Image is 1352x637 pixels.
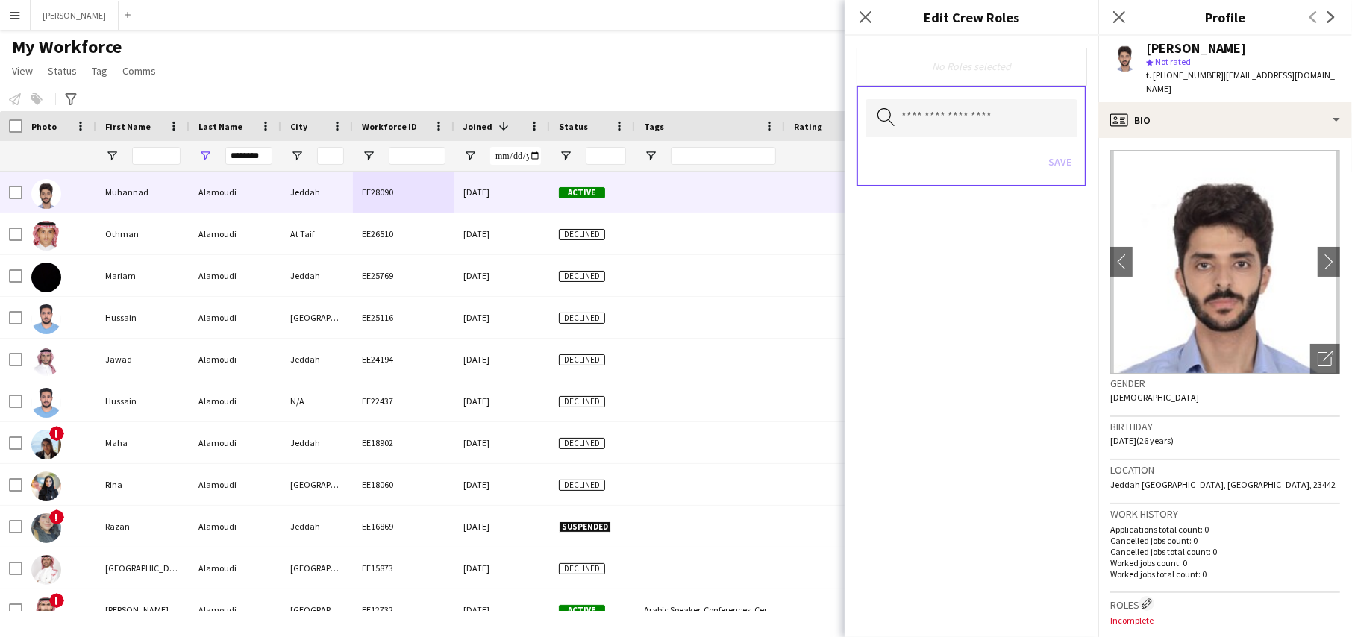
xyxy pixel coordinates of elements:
span: Declined [559,354,605,365]
img: Ahmed Alamoudi [31,597,61,627]
span: ! [49,509,64,524]
app-action-btn: Advanced filters [62,90,80,108]
div: Alamoudi [190,255,281,296]
span: Status [48,64,77,78]
span: Not rated [1155,56,1191,67]
div: [DATE] [454,422,550,463]
span: Declined [559,438,605,449]
a: View [6,61,39,81]
a: Comms [116,61,162,81]
div: [DATE] [454,213,550,254]
p: Cancelled jobs total count: 0 [1110,546,1340,557]
div: Alamoudi [190,506,281,547]
div: EE28090 [353,172,454,213]
span: Declined [559,229,605,240]
div: Hussain [96,297,190,338]
div: Maha [96,422,190,463]
div: [DATE] [454,589,550,630]
div: Hussain [96,380,190,421]
button: Open Filter Menu [290,149,304,163]
input: Status Filter Input [586,147,626,165]
img: Muhannad Alamoudi [31,179,61,209]
div: Alamoudi [190,464,281,505]
div: Jawad [96,339,190,380]
h3: Location [1110,463,1340,477]
div: Razan [96,506,190,547]
span: ! [49,593,64,608]
span: ! [49,426,64,441]
button: Open Filter Menu [559,149,572,163]
a: Status [42,61,83,81]
button: Open Filter Menu [644,149,657,163]
h3: Edit Crew Roles [845,7,1098,27]
span: | [EMAIL_ADDRESS][DOMAIN_NAME] [1146,69,1335,94]
div: Alamoudi [190,547,281,589]
p: Worked jobs total count: 0 [1110,568,1340,580]
div: EE15873 [353,547,454,589]
div: Jeddah [281,422,353,463]
span: Active [559,187,605,198]
span: Last Name [198,121,242,132]
div: Jeddah [281,255,353,296]
div: Alamoudi [190,422,281,463]
p: Worked jobs count: 0 [1110,557,1340,568]
button: Open Filter Menu [463,149,477,163]
input: First Name Filter Input [132,147,181,165]
div: EE22437 [353,380,454,421]
div: [PERSON_NAME] [96,589,190,630]
div: [GEOGRAPHIC_DATA] [281,547,353,589]
span: Rating [794,121,822,132]
div: N/A [281,380,353,421]
div: Jeddah [281,339,353,380]
div: No Roles selected [869,60,1074,73]
span: Suspended [559,521,611,533]
div: EE18060 [353,464,454,505]
div: EE26510 [353,213,454,254]
span: Tags [644,121,664,132]
span: Declined [559,271,605,282]
div: Bio [1098,102,1352,138]
input: Joined Filter Input [490,147,541,165]
div: EE18902 [353,422,454,463]
img: Rina Alamoudi [31,471,61,501]
p: Applications total count: 0 [1110,524,1340,535]
span: Comms [122,64,156,78]
span: Photo [31,121,57,132]
span: t. [PHONE_NUMBER] [1146,69,1224,81]
div: Alamoudi [190,380,281,421]
input: Workforce ID Filter Input [389,147,445,165]
button: Open Filter Menu [198,149,212,163]
img: Mariam Alamoudi [31,263,61,292]
img: Razan Alamoudi [31,513,61,543]
span: Workforce ID [362,121,417,132]
div: Mariam [96,255,190,296]
img: Hussain Alamoudi [31,304,61,334]
div: EE12732 [353,589,454,630]
div: [DATE] [454,380,550,421]
div: Arabic Speaker, Conferences, Ceremonies & Exhibitions, Done by Sana, Hospitality & Guest Relation... [635,589,785,630]
button: Open Filter Menu [105,149,119,163]
input: Tags Filter Input [671,147,776,165]
a: Tag [86,61,113,81]
span: Declined [559,396,605,407]
h3: Profile [1098,7,1352,27]
div: [DATE] [454,464,550,505]
span: Declined [559,480,605,491]
div: Alamoudi [190,589,281,630]
div: [GEOGRAPHIC_DATA] [281,589,353,630]
div: [DATE] [454,297,550,338]
div: At Taif [281,213,353,254]
h3: Gender [1110,377,1340,390]
input: City Filter Input [317,147,344,165]
div: [DATE] [454,172,550,213]
span: View [12,64,33,78]
span: Jeddah [GEOGRAPHIC_DATA], [GEOGRAPHIC_DATA], 23442 [1110,479,1336,490]
div: Muhannad [96,172,190,213]
div: Alamoudi [190,339,281,380]
div: [GEOGRAPHIC_DATA] [281,464,353,505]
div: [DATE] [454,339,550,380]
div: Rina [96,464,190,505]
div: EE25769 [353,255,454,296]
span: Declined [559,563,605,574]
img: Maha Alamoudi [31,430,61,459]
